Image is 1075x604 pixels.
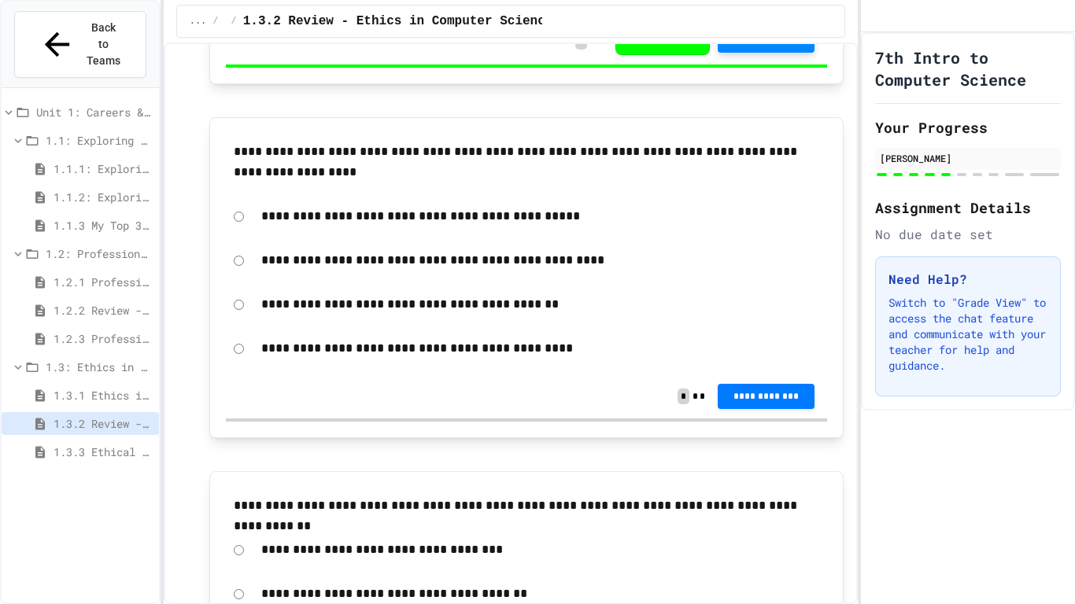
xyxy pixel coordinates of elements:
span: 1.1.3 My Top 3 CS Careers! [54,217,153,234]
button: Back to Teams [14,11,146,78]
h2: Your Progress [875,116,1061,138]
h2: Assignment Details [875,197,1061,219]
span: / [212,15,218,28]
span: 1.1.1: Exploring CS Careers [54,160,153,177]
h1: 7th Intro to Computer Science [875,46,1061,90]
span: 1.2.1 Professional Communication [54,274,153,290]
span: 1.2.2 Review - Professional Communication [54,302,153,319]
span: Unit 1: Careers & Professionalism [36,104,153,120]
p: Switch to "Grade View" to access the chat feature and communicate with your teacher for help and ... [888,295,1047,374]
h3: Need Help? [888,270,1047,289]
span: 1.3.2 Review - Ethics in Computer Science [54,415,153,432]
span: 1.1: Exploring CS Careers [46,132,153,149]
span: ... [190,15,207,28]
span: 1.3.1 Ethics in Computer Science [54,387,153,403]
div: No due date set [875,225,1061,244]
span: 1.3.3 Ethical dilemma reflections [54,444,153,460]
span: Back to Teams [85,20,122,69]
span: 1.1.2: Exploring CS Careers - Review [54,189,153,205]
span: 1.3.2 Review - Ethics in Computer Science [243,12,553,31]
span: 1.2: Professional Communication [46,245,153,262]
div: [PERSON_NAME] [880,151,1056,165]
span: 1.2.3 Professional Communication Challenge [54,330,153,347]
span: 1.3: Ethics in Computing [46,359,153,375]
span: / [231,15,237,28]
